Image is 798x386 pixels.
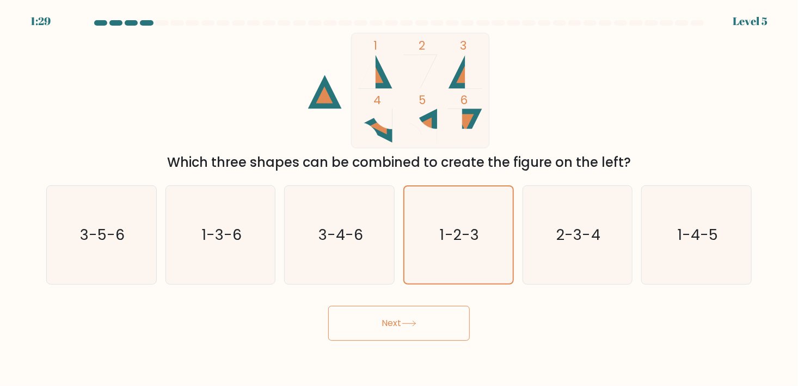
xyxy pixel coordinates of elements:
[374,92,382,108] tspan: 4
[419,37,426,54] tspan: 2
[733,13,768,29] div: Level 5
[30,13,51,29] div: 1:29
[461,37,467,54] tspan: 3
[461,92,468,108] tspan: 6
[557,225,600,245] text: 2-3-4
[328,306,470,341] button: Next
[318,225,363,245] text: 3-4-6
[440,225,479,245] text: 1-2-3
[419,92,427,108] tspan: 5
[677,225,718,245] text: 1-4-5
[53,153,745,172] div: Which three shapes can be combined to create the figure on the left?
[80,225,125,245] text: 3-5-6
[374,37,378,54] tspan: 1
[201,225,242,245] text: 1-3-6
